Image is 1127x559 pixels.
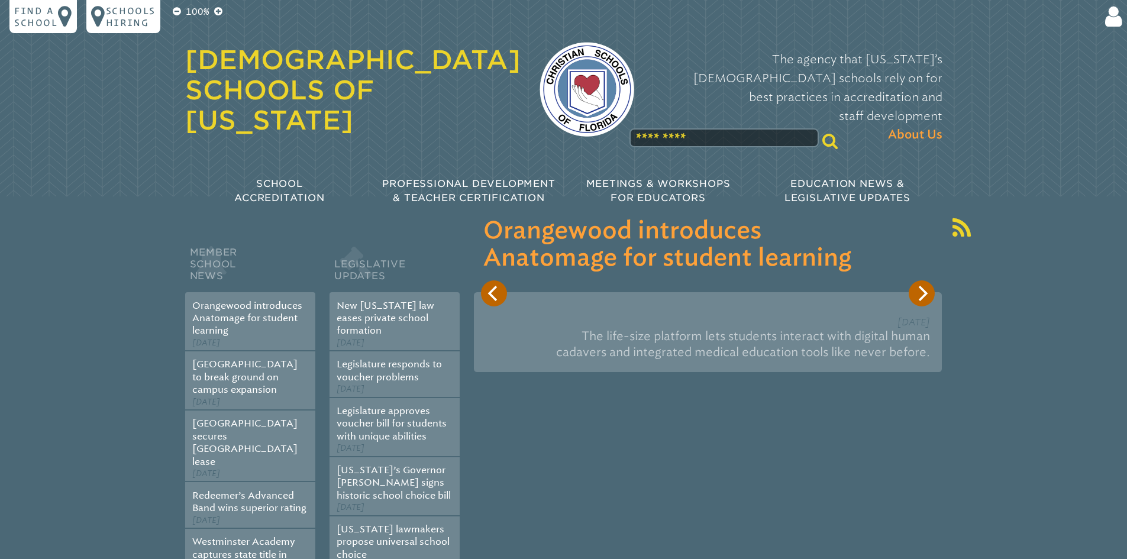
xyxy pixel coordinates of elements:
span: Education News & Legislative Updates [784,178,910,203]
span: [DATE] [337,338,364,348]
span: [DATE] [337,443,364,453]
button: Previous [481,280,507,306]
span: [DATE] [192,468,220,479]
span: [DATE] [192,397,220,407]
h2: Legislative Updates [330,244,460,292]
h2: Member School News [185,244,315,292]
a: [DEMOGRAPHIC_DATA] Schools of [US_STATE] [185,44,521,135]
a: Legislature approves voucher bill for students with unique abilities [337,405,447,442]
a: Orangewood introduces Anatomage for student learning [192,300,302,337]
img: csf-logo-web-colors.png [540,42,634,137]
span: School Accreditation [234,178,324,203]
span: About Us [888,125,942,144]
a: [GEOGRAPHIC_DATA] secures [GEOGRAPHIC_DATA] lease [192,418,298,467]
a: Legislature responds to voucher problems [337,358,442,382]
span: [DATE] [337,384,364,394]
p: Schools Hiring [106,5,156,28]
p: The life-size platform lets students interact with digital human cadavers and integrated medical ... [486,324,930,365]
a: New [US_STATE] law eases private school formation [337,300,434,337]
h3: Orangewood introduces Anatomage for student learning [483,218,932,272]
span: [DATE] [337,502,364,512]
button: Next [909,280,935,306]
a: [US_STATE]’s Governor [PERSON_NAME] signs historic school choice bill [337,464,451,501]
span: [DATE] [192,338,220,348]
span: Professional Development & Teacher Certification [382,178,555,203]
p: Find a school [14,5,58,28]
p: 100% [183,5,212,19]
p: The agency that [US_STATE]’s [DEMOGRAPHIC_DATA] schools rely on for best practices in accreditati... [653,50,942,144]
span: [DATE] [192,515,220,525]
span: [DATE] [897,316,930,328]
a: [GEOGRAPHIC_DATA] to break ground on campus expansion [192,358,298,395]
span: Meetings & Workshops for Educators [586,178,731,203]
a: Redeemer’s Advanced Band wins superior rating [192,490,306,513]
